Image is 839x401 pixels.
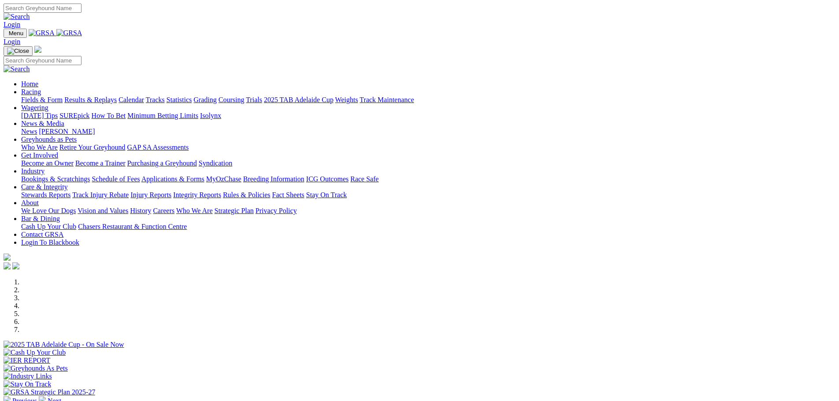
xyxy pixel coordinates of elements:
a: Stewards Reports [21,191,70,199]
input: Search [4,4,81,13]
img: Industry Links [4,372,52,380]
a: Strategic Plan [214,207,254,214]
a: Get Involved [21,151,58,159]
a: Results & Replays [64,96,117,103]
a: Careers [153,207,174,214]
a: Weights [335,96,358,103]
a: [DATE] Tips [21,112,58,119]
a: Injury Reports [130,191,171,199]
a: Track Injury Rebate [72,191,129,199]
a: Login [4,21,20,28]
a: Login To Blackbook [21,239,79,246]
a: ICG Outcomes [306,175,348,183]
div: Greyhounds as Pets [21,143,835,151]
a: Retire Your Greyhound [59,143,126,151]
a: Syndication [199,159,232,167]
a: News [21,128,37,135]
div: Industry [21,175,835,183]
img: Greyhounds As Pets [4,364,68,372]
a: Bar & Dining [21,215,60,222]
a: 2025 TAB Adelaide Cup [264,96,333,103]
a: We Love Our Dogs [21,207,76,214]
a: Cash Up Your Club [21,223,76,230]
a: Industry [21,167,44,175]
a: Purchasing a Greyhound [127,159,197,167]
a: News & Media [21,120,64,127]
a: Applications & Forms [141,175,204,183]
a: Isolynx [200,112,221,119]
a: How To Bet [92,112,126,119]
a: History [130,207,151,214]
img: GRSA Strategic Plan 2025-27 [4,388,95,396]
a: Who We Are [176,207,213,214]
img: Cash Up Your Club [4,349,66,357]
img: twitter.svg [12,262,19,269]
div: Wagering [21,112,835,120]
a: Care & Integrity [21,183,68,191]
div: Care & Integrity [21,191,835,199]
a: Stay On Track [306,191,347,199]
a: Schedule of Fees [92,175,140,183]
input: Search [4,56,81,65]
a: Privacy Policy [255,207,297,214]
div: About [21,207,835,215]
a: Race Safe [350,175,378,183]
img: IER REPORT [4,357,50,364]
a: Integrity Reports [173,191,221,199]
a: SUREpick [59,112,89,119]
a: [PERSON_NAME] [39,128,95,135]
a: Who We Are [21,143,58,151]
img: 2025 TAB Adelaide Cup - On Sale Now [4,341,124,349]
span: Menu [9,30,23,37]
button: Toggle navigation [4,29,27,38]
div: News & Media [21,128,835,136]
img: logo-grsa-white.png [34,46,41,53]
a: Track Maintenance [360,96,414,103]
a: Breeding Information [243,175,304,183]
button: Toggle navigation [4,46,33,56]
a: Become an Owner [21,159,74,167]
a: Become a Trainer [75,159,126,167]
a: Vision and Values [78,207,128,214]
a: GAP SA Assessments [127,143,189,151]
a: Racing [21,88,41,96]
a: Bookings & Scratchings [21,175,90,183]
a: About [21,199,39,206]
a: MyOzChase [206,175,241,183]
img: GRSA [56,29,82,37]
a: Contact GRSA [21,231,63,238]
div: Racing [21,96,835,104]
img: facebook.svg [4,262,11,269]
img: logo-grsa-white.png [4,254,11,261]
img: Search [4,13,30,21]
a: Wagering [21,104,48,111]
img: Stay On Track [4,380,51,388]
img: Search [4,65,30,73]
img: GRSA [29,29,55,37]
a: Grading [194,96,217,103]
a: Fields & Form [21,96,63,103]
a: Calendar [118,96,144,103]
a: Rules & Policies [223,191,270,199]
a: Fact Sheets [272,191,304,199]
div: Get Involved [21,159,835,167]
a: Trials [246,96,262,103]
div: Bar & Dining [21,223,835,231]
a: Chasers Restaurant & Function Centre [78,223,187,230]
a: Minimum Betting Limits [127,112,198,119]
img: Close [7,48,29,55]
a: Coursing [218,96,244,103]
a: Home [21,80,38,88]
a: Greyhounds as Pets [21,136,77,143]
a: Tracks [146,96,165,103]
a: Statistics [166,96,192,103]
a: Login [4,38,20,45]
